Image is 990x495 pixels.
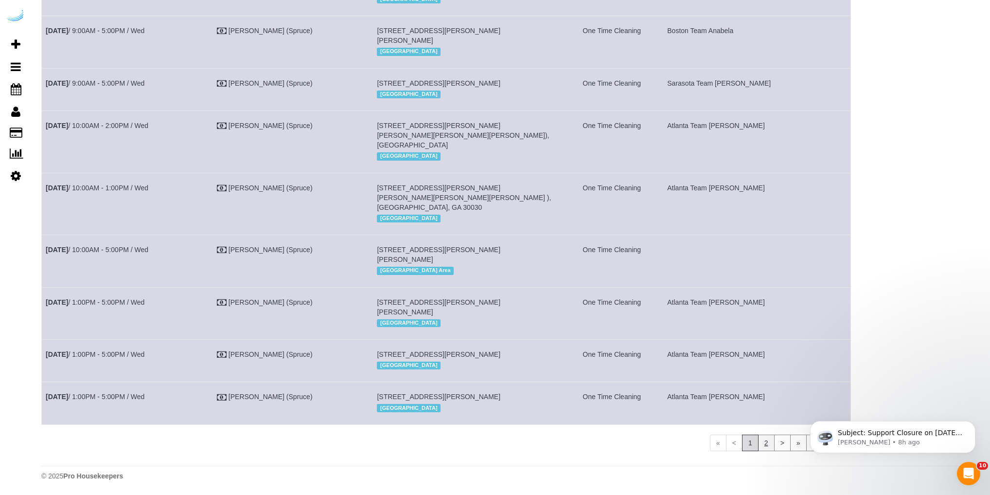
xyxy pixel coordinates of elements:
td: Assigned to [663,173,851,235]
span: [GEOGRAPHIC_DATA] [377,362,441,369]
a: [PERSON_NAME] (Spruce) [229,350,313,358]
a: » [790,435,807,451]
td: Schedule date [42,68,213,110]
span: [GEOGRAPHIC_DATA] [377,152,441,160]
a: [PERSON_NAME] (Spruce) [229,27,313,35]
iframe: Intercom notifications message [796,401,990,469]
div: Location [377,212,556,225]
td: Assigned to [663,287,851,339]
td: Frequency [561,382,663,424]
img: Automaid Logo [6,10,25,23]
a: [DATE]/ 10:00AM - 1:00PM / Wed [46,184,148,192]
span: [STREET_ADDRESS][PERSON_NAME] [377,393,500,401]
a: [DATE]/ 10:00AM - 2:00PM / Wed [46,122,148,129]
td: Customer [212,173,373,235]
a: [DATE]/ 10:00AM - 5:00PM / Wed [46,246,148,254]
td: Frequency [561,173,663,235]
td: Customer [212,382,373,424]
i: Check Payment [217,351,227,358]
td: Service location [373,287,561,339]
a: [PERSON_NAME] (Spruce) [229,393,313,401]
span: « [710,435,726,451]
b: [DATE] [46,298,68,306]
i: Check Payment [217,299,227,306]
div: Location [377,45,556,58]
td: Assigned to [663,382,851,424]
td: Service location [373,111,561,173]
b: [DATE] [46,79,68,87]
td: Frequency [561,16,663,68]
span: [GEOGRAPHIC_DATA] [377,48,441,55]
span: [STREET_ADDRESS][PERSON_NAME][PERSON_NAME][PERSON_NAME][PERSON_NAME] ), [GEOGRAPHIC_DATA], GA 30030 [377,184,551,211]
a: [PERSON_NAME] (Spruce) [229,298,313,306]
i: Check Payment [217,247,227,254]
span: 1 [742,435,759,451]
a: [DATE]/ 9:00AM - 5:00PM / Wed [46,79,144,87]
b: [DATE] [46,350,68,358]
td: Assigned to [663,16,851,68]
td: Service location [373,382,561,424]
td: Customer [212,68,373,110]
a: > [774,435,791,451]
div: Location [377,359,556,372]
td: Frequency [561,68,663,110]
td: Schedule date [42,382,213,424]
span: [STREET_ADDRESS][PERSON_NAME][PERSON_NAME] [377,246,500,263]
td: Schedule date [42,173,213,235]
i: Check Payment [217,394,227,401]
td: Frequency [561,235,663,287]
span: < [726,435,742,451]
a: [DATE]/ 1:00PM - 5:00PM / Wed [46,298,144,306]
iframe: Intercom live chat [957,462,980,485]
td: Service location [373,173,561,235]
td: Assigned to [663,68,851,110]
b: [DATE] [46,184,68,192]
td: Service location [373,340,561,382]
td: Customer [212,287,373,339]
td: Customer [212,111,373,173]
b: [DATE] [46,246,68,254]
td: Service location [373,68,561,110]
a: [DATE]/ 1:00PM - 5:00PM / Wed [46,393,144,401]
b: [DATE] [46,27,68,35]
td: Schedule date [42,111,213,173]
span: [GEOGRAPHIC_DATA] [377,404,441,412]
td: Assigned to [663,340,851,382]
a: [PERSON_NAME] (Spruce) [229,122,313,129]
a: [PERSON_NAME] (Spruce) [229,184,313,192]
td: Frequency [561,287,663,339]
b: [DATE] [46,122,68,129]
span: [GEOGRAPHIC_DATA] [377,215,441,222]
td: Schedule date [42,340,213,382]
div: © 2025 [41,471,980,481]
i: Check Payment [217,185,227,192]
span: [GEOGRAPHIC_DATA] [377,319,441,327]
td: Schedule date [42,287,213,339]
i: Check Payment [217,80,227,87]
span: 10 [977,462,988,470]
td: Customer [212,16,373,68]
span: [STREET_ADDRESS][PERSON_NAME][PERSON_NAME][PERSON_NAME][PERSON_NAME]), [GEOGRAPHIC_DATA] [377,122,549,149]
a: [PERSON_NAME] (Spruce) [229,246,313,254]
span: [GEOGRAPHIC_DATA] [377,91,441,98]
td: Frequency [561,340,663,382]
a: 2 [758,435,775,451]
td: Assigned to [663,111,851,173]
span: [GEOGRAPHIC_DATA] Area [377,267,454,275]
td: Service location [373,16,561,68]
a: [PERSON_NAME] (Spruce) [229,79,313,87]
td: Schedule date [42,235,213,287]
div: Location [377,402,556,414]
td: Service location [373,235,561,287]
strong: Pro Housekeepers [63,472,123,480]
td: Customer [212,235,373,287]
td: Schedule date [42,16,213,68]
span: [STREET_ADDRESS][PERSON_NAME] [377,350,500,358]
i: Check Payment [217,123,227,129]
span: [STREET_ADDRESS][PERSON_NAME] [377,79,500,87]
